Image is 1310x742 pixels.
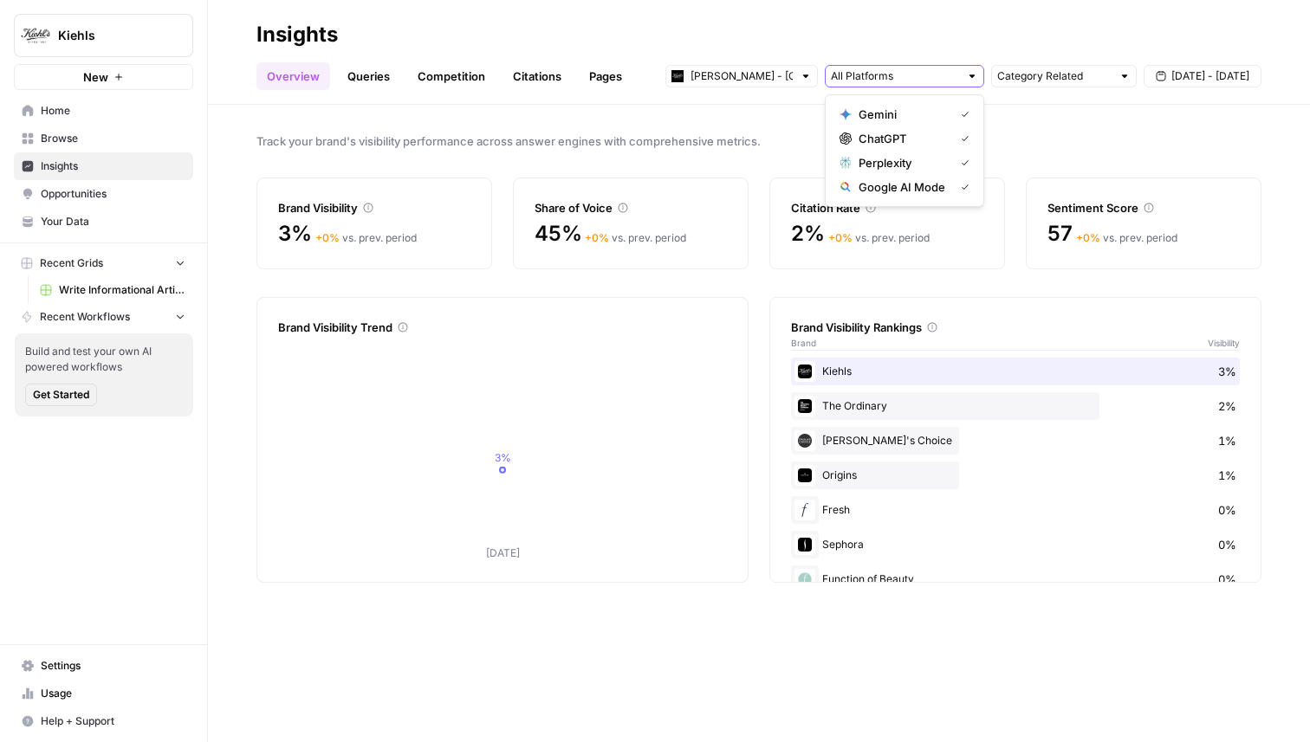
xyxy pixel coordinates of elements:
[831,68,959,85] input: All Platforms
[256,21,338,48] div: Insights
[791,531,1240,558] div: Sephora
[25,384,97,406] button: Get Started
[1218,467,1236,484] span: 1%
[1208,336,1240,350] span: Visibility
[14,707,193,735] button: Help + Support
[40,255,103,271] span: Recent Grids
[791,319,1240,336] div: Brand Visibility Rankings
[41,131,185,146] span: Browse
[798,468,812,482] img: iyf52qbr2kjxje2aa13p9uwsty6r
[278,220,312,248] span: 3%
[1218,571,1236,588] span: 0%
[14,652,193,680] a: Settings
[585,231,609,244] span: + 0 %
[791,427,1240,455] div: [PERSON_NAME]'s Choice
[1144,65,1261,87] button: [DATE] - [DATE]
[315,231,340,244] span: + 0 %
[486,546,520,559] tspan: [DATE]
[14,208,193,236] a: Your Data
[41,158,185,174] span: Insights
[14,97,193,125] a: Home
[798,399,812,413] img: 1t0k3rxub7xjuwm09mezwmq6ezdv
[859,178,947,196] span: Google AI Mode
[791,461,1240,489] div: Origins
[14,125,193,152] a: Browse
[1047,220,1073,248] span: 57
[1218,432,1236,449] span: 1%
[828,231,853,244] span: + 0 %
[41,103,185,119] span: Home
[14,680,193,707] a: Usage
[791,392,1240,420] div: The Ordinary
[278,319,727,336] div: Brand Visibility Trend
[1076,231,1100,244] span: + 0 %
[40,309,130,325] span: Recent Workflows
[59,282,185,298] span: Write Informational Article
[997,68,1112,85] input: Category Related
[798,503,812,517] img: ruytc0whdj7w7uz4x1a74ro20ito
[83,68,108,86] span: New
[32,276,193,304] a: Write Informational Article
[1171,68,1249,84] span: [DATE] - [DATE]
[14,250,193,276] button: Recent Grids
[41,214,185,229] span: Your Data
[1076,230,1177,246] div: vs. prev. period
[791,336,816,350] span: Brand
[41,658,185,674] span: Settings
[20,20,51,51] img: Kiehls Logo
[495,451,511,464] tspan: 3%
[798,538,812,552] img: skxh7abcdwi8iv7ermrn0o1mg0dt
[798,365,812,378] img: lbzhdkgn1ruc4m4z5mjfsqir60oh
[791,220,825,248] span: 2%
[14,64,193,90] button: New
[278,199,470,216] div: Brand Visibility
[1218,501,1236,519] span: 0%
[503,62,572,90] a: Citations
[798,434,812,448] img: iisr3r85ipsscpr0e1mzx15femyf
[791,358,1240,385] div: Kiehls
[859,130,947,147] span: ChatGPT
[41,686,185,701] span: Usage
[337,62,400,90] a: Queries
[41,713,185,729] span: Help + Support
[25,344,183,375] span: Build and test your own AI powered workflows
[1047,199,1240,216] div: Sentiment Score
[1218,536,1236,553] span: 0%
[859,106,947,123] span: Gemini
[315,230,417,246] div: vs. prev. period
[256,132,1261,150] span: Track your brand's visibility performance across answer engines with comprehensive metrics.
[691,68,793,85] input: Kiehl's - UK
[58,27,163,44] span: Kiehls
[535,199,727,216] div: Share of Voice
[535,220,581,248] span: 45%
[14,14,193,57] button: Workspace: Kiehls
[859,154,947,171] span: Perplexity
[1218,363,1236,380] span: 3%
[41,186,185,202] span: Opportunities
[14,180,193,208] a: Opportunities
[828,230,930,246] div: vs. prev. period
[798,572,812,586] img: nojcgb3tjj3qb6plmqxzublyd157
[33,387,89,403] span: Get Started
[14,304,193,330] button: Recent Workflows
[791,496,1240,524] div: Fresh
[579,62,632,90] a: Pages
[585,230,686,246] div: vs. prev. period
[791,565,1240,593] div: Function of Beauty
[256,62,330,90] a: Overview
[14,152,193,180] a: Insights
[407,62,496,90] a: Competition
[1218,397,1236,415] span: 2%
[791,199,983,216] div: Citation Rate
